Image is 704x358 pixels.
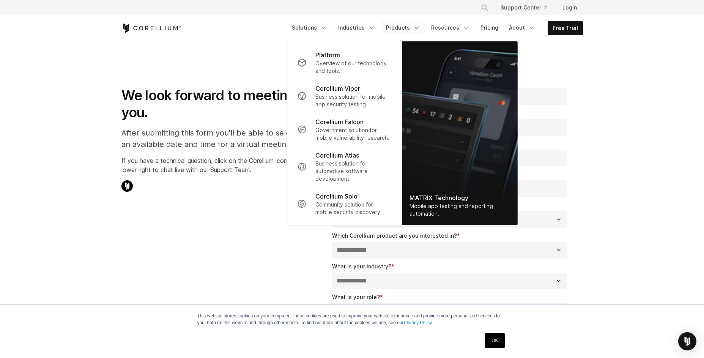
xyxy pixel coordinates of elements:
p: If you have a technical question, click on the Corellium icon in the lower right to chat live wit... [121,156,305,174]
a: Free Trial [548,21,583,35]
div: Navigation Menu [472,1,583,14]
a: Solutions [287,21,332,35]
a: Support Center [495,1,553,14]
a: Corellium Solo Community solution for mobile security discovery. [291,187,397,221]
a: Login [556,1,583,14]
p: Overview of our technology and tools. [315,60,391,75]
div: Mobile app testing and reporting automation. [409,202,510,218]
a: Resources [427,21,474,35]
a: Products [381,21,425,35]
span: What is your industry? [332,263,391,270]
img: Matrix_WebNav_1x [402,41,517,225]
a: OK [485,333,504,348]
span: What is your role? [332,294,380,300]
a: About [504,21,540,35]
a: Platform Overview of our technology and tools. [291,46,397,79]
a: Industries [334,21,380,35]
a: Corellium Viper Business solution for mobile app security testing. [291,79,397,113]
p: Community solution for mobile security discovery. [315,201,391,216]
p: Corellium Atlas [315,151,359,160]
p: Corellium Viper [315,84,360,93]
a: Corellium Falcon Government solution for mobile vulnerability research. [291,113,397,146]
p: This website stores cookies on your computer. These cookies are used to improve your website expe... [197,312,507,326]
a: Corellium Atlas Business solution for automotive software development. [291,146,397,187]
p: Corellium Solo [315,192,358,201]
a: MATRIX Technology Mobile app testing and reporting automation. [402,41,517,225]
img: Corellium Chat Icon [121,180,133,192]
p: Business solution for automotive software development. [315,160,391,183]
div: Navigation Menu [287,21,583,35]
p: Business solution for mobile app security testing. [315,93,391,108]
span: Which Corellium product are you interested in? [332,232,457,239]
button: Search [478,1,491,14]
div: Open Intercom Messenger [678,332,696,350]
h1: We look forward to meeting you. [121,87,305,121]
p: After submitting this form you'll be able to select an available date and time for a virtual meet... [121,127,305,150]
div: MATRIX Technology [409,193,510,202]
p: Platform [315,50,340,60]
p: Corellium Falcon [315,117,364,126]
a: Pricing [476,21,503,35]
a: Corellium Home [121,24,182,33]
a: Privacy Policy. [404,320,433,325]
p: Government solution for mobile vulnerability research. [315,126,391,142]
